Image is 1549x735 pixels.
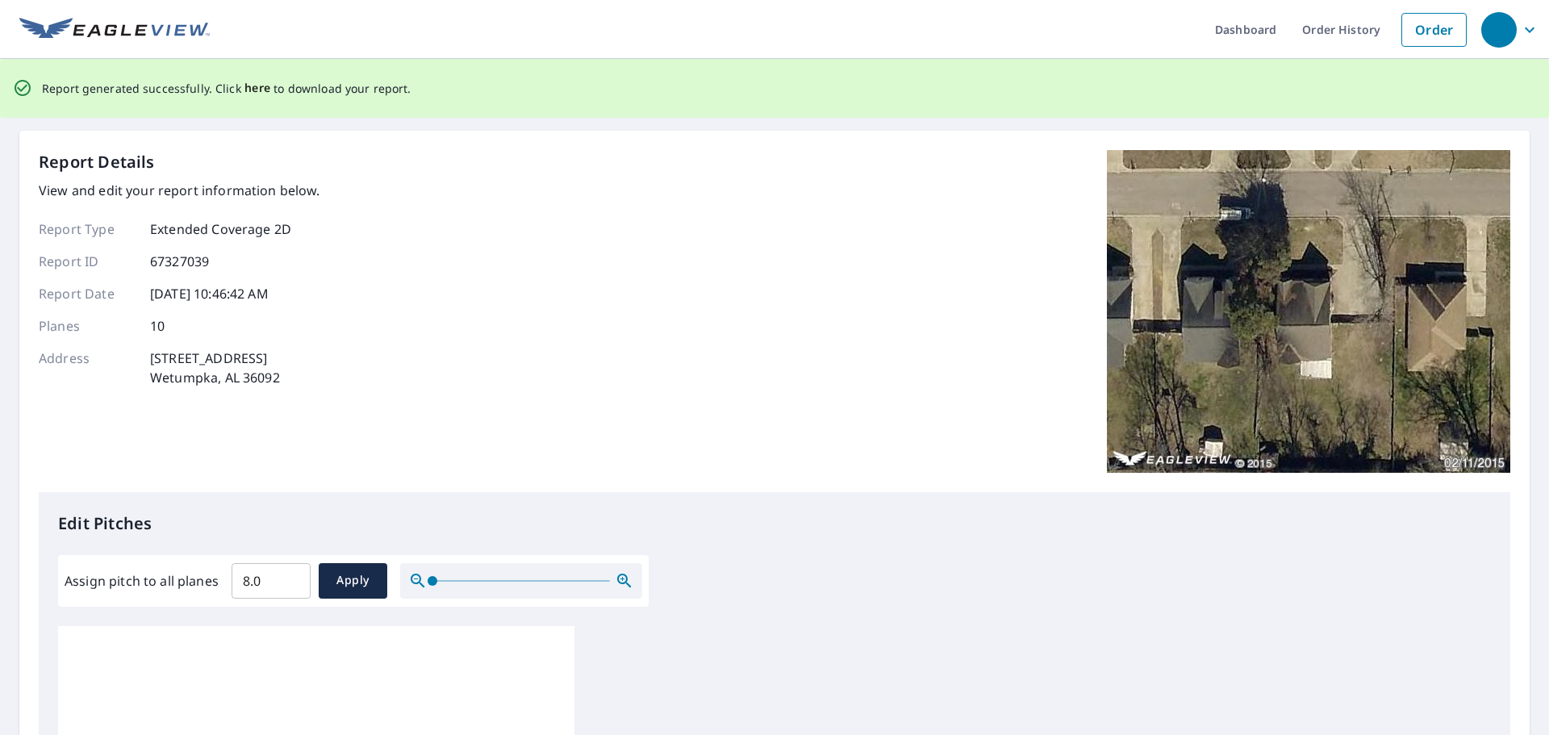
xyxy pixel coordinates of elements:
[150,349,280,387] p: [STREET_ADDRESS] Wetumpka, AL 36092
[19,18,210,42] img: EV Logo
[39,316,136,336] p: Planes
[232,558,311,603] input: 00.0
[39,219,136,239] p: Report Type
[39,349,136,387] p: Address
[39,150,155,174] p: Report Details
[1401,13,1467,47] a: Order
[42,78,411,98] p: Report generated successfully. Click to download your report.
[319,563,387,599] button: Apply
[332,570,374,591] span: Apply
[150,252,209,271] p: 67327039
[65,571,219,591] label: Assign pitch to all planes
[150,284,269,303] p: [DATE] 10:46:42 AM
[58,512,1491,536] p: Edit Pitches
[39,252,136,271] p: Report ID
[244,78,271,98] button: here
[150,219,291,239] p: Extended Coverage 2D
[150,316,165,336] p: 10
[39,181,320,200] p: View and edit your report information below.
[39,284,136,303] p: Report Date
[1107,150,1510,473] img: Top image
